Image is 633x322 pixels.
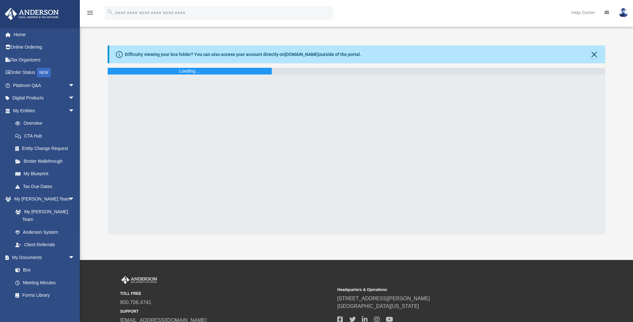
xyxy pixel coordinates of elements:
[337,303,419,309] a: [GEOGRAPHIC_DATA][US_STATE]
[9,130,84,142] a: CTA Hub
[4,104,84,117] a: My Entitiesarrow_drop_down
[9,155,84,168] a: Binder Walkthrough
[68,104,81,117] span: arrow_drop_down
[590,50,599,59] button: Close
[337,296,430,301] a: [STREET_ADDRESS][PERSON_NAME]
[4,41,84,54] a: Online Ordering
[4,92,84,105] a: Digital Productsarrow_drop_down
[9,264,78,277] a: Box
[179,68,200,75] div: Loading ...
[3,8,61,20] img: Anderson Advisors Platinum Portal
[68,79,81,92] span: arrow_drop_down
[86,12,94,17] a: menu
[9,205,78,226] a: My [PERSON_NAME] Team
[68,193,81,206] span: arrow_drop_down
[9,276,81,289] a: Meeting Minutes
[68,251,81,264] span: arrow_drop_down
[4,53,84,66] a: Tax Organizers
[37,68,51,77] div: NEW
[9,289,78,302] a: Forms Library
[337,287,550,293] small: Headquarters & Operations
[285,52,319,57] a: [DOMAIN_NAME]
[4,193,81,206] a: My [PERSON_NAME] Teamarrow_drop_down
[125,51,361,58] div: Difficulty viewing your box folder? You can also access your account directly on outside of the p...
[107,9,114,16] i: search
[4,79,84,92] a: Platinum Q&Aarrow_drop_down
[9,239,81,251] a: Client Referrals
[9,180,84,193] a: Tax Due Dates
[9,226,81,239] a: Anderson System
[9,142,84,155] a: Entity Change Request
[120,276,158,284] img: Anderson Advisors Platinum Portal
[4,251,81,264] a: My Documentsarrow_drop_down
[120,291,333,296] small: TOLL FREE
[4,28,84,41] a: Home
[86,9,94,17] i: menu
[9,168,81,180] a: My Blueprint
[120,300,151,305] a: 800.706.4741
[9,117,84,130] a: Overview
[4,66,84,79] a: Order StatusNEW
[120,309,333,314] small: SUPPORT
[619,8,628,17] img: User Pic
[68,92,81,105] span: arrow_drop_down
